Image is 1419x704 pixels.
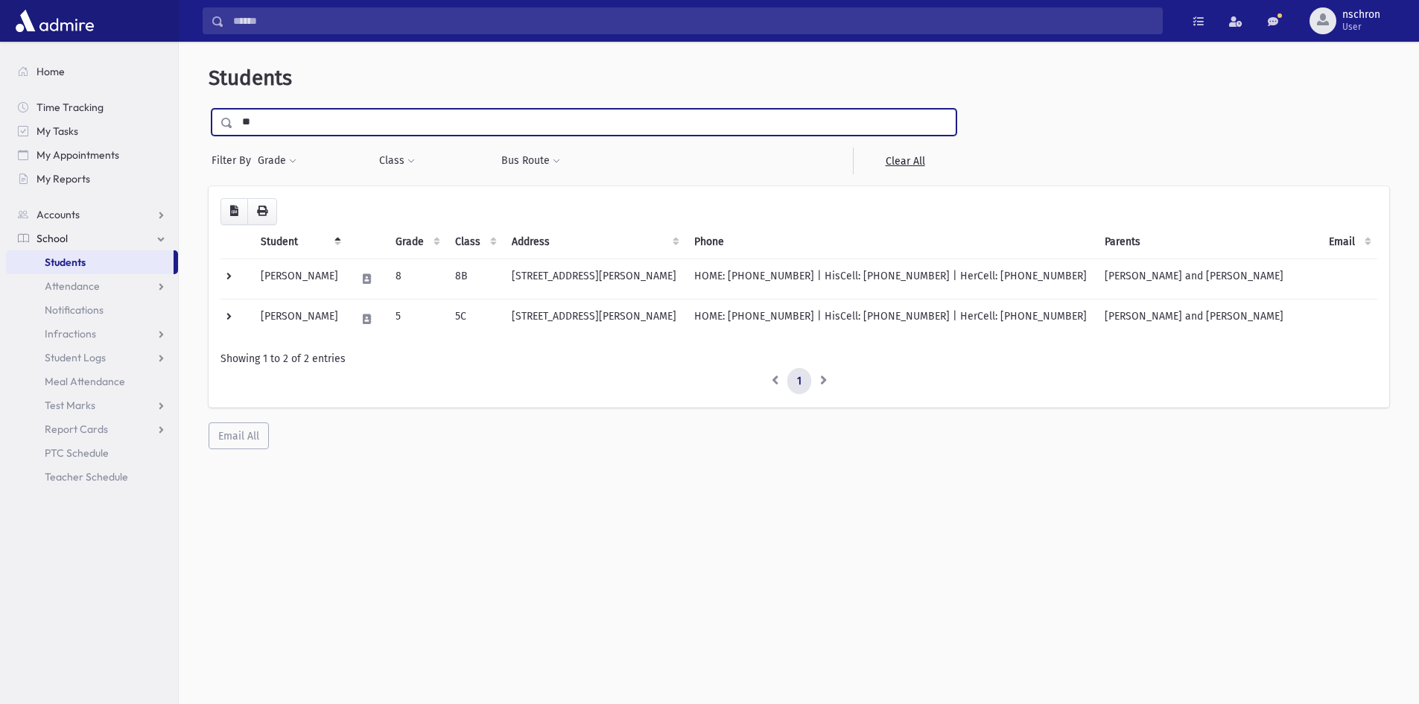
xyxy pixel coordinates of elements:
span: Attendance [45,279,100,293]
a: Notifications [6,298,178,322]
td: HOME: [PHONE_NUMBER] | HisCell: [PHONE_NUMBER] | HerCell: [PHONE_NUMBER] [685,299,1096,339]
a: Student Logs [6,346,178,370]
span: Teacher Schedule [45,470,128,483]
button: Bus Route [501,148,561,174]
span: Time Tracking [36,101,104,114]
span: nschron [1342,9,1380,21]
a: 1 [787,368,811,395]
th: Address: activate to sort column ascending [503,225,685,259]
button: Class [378,148,416,174]
th: Email: activate to sort column ascending [1320,225,1377,259]
span: Infractions [45,327,96,340]
img: AdmirePro [12,6,98,36]
th: Grade: activate to sort column ascending [387,225,446,259]
th: Class: activate to sort column ascending [446,225,503,259]
td: [STREET_ADDRESS][PERSON_NAME] [503,299,685,339]
a: Attendance [6,274,178,298]
span: Home [36,65,65,78]
td: 8B [446,259,503,299]
a: Clear All [853,148,956,174]
span: User [1342,21,1380,33]
td: [STREET_ADDRESS][PERSON_NAME] [503,259,685,299]
a: My Appointments [6,143,178,167]
button: Email All [209,422,269,449]
span: Students [45,256,86,269]
span: School [36,232,68,245]
span: PTC Schedule [45,446,109,460]
span: Students [209,66,292,90]
span: Filter By [212,153,257,168]
th: Student: activate to sort column descending [252,225,347,259]
a: My Tasks [6,119,178,143]
button: Print [247,198,277,225]
span: Report Cards [45,422,108,436]
div: Showing 1 to 2 of 2 entries [220,351,1377,367]
span: My Tasks [36,124,78,138]
button: CSV [220,198,248,225]
span: Accounts [36,208,80,221]
th: Parents [1096,225,1320,259]
td: [PERSON_NAME] and [PERSON_NAME] [1096,299,1320,339]
a: Teacher Schedule [6,465,178,489]
span: Meal Attendance [45,375,125,388]
th: Phone [685,225,1096,259]
a: My Reports [6,167,178,191]
a: PTC Schedule [6,441,178,465]
td: HOME: [PHONE_NUMBER] | HisCell: [PHONE_NUMBER] | HerCell: [PHONE_NUMBER] [685,259,1096,299]
a: Meal Attendance [6,370,178,393]
td: [PERSON_NAME] and [PERSON_NAME] [1096,259,1320,299]
span: My Appointments [36,148,119,162]
a: Test Marks [6,393,178,417]
a: Infractions [6,322,178,346]
span: Student Logs [45,351,106,364]
td: 5C [446,299,503,339]
input: Search [224,7,1162,34]
a: Accounts [6,203,178,226]
td: 8 [387,259,446,299]
span: Test Marks [45,399,95,412]
span: Notifications [45,303,104,317]
button: Grade [257,148,297,174]
a: School [6,226,178,250]
td: [PERSON_NAME] [252,259,347,299]
a: Students [6,250,174,274]
a: Home [6,60,178,83]
td: [PERSON_NAME] [252,299,347,339]
span: My Reports [36,172,90,185]
a: Report Cards [6,417,178,441]
a: Time Tracking [6,95,178,119]
td: 5 [387,299,446,339]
